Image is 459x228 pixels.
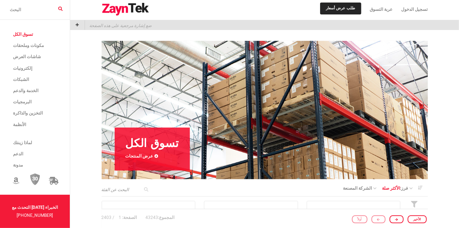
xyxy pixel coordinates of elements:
span: لماذا زينتك [13,140,32,145]
input: البحث عن الفئة [102,186,151,193]
span: الدعم [13,151,23,156]
a: الشركة المصنعة [343,186,377,191]
span: مدونة [13,163,23,168]
span: 1 [119,215,122,220]
p: ضع إشارة مرجعية على هذه الصفحة [85,20,152,30]
a: تنازلي [413,184,428,192]
span: التخزين والذاكرة [13,111,43,116]
a: الأخير [408,216,427,224]
a: عرض المنتجات [126,153,158,160]
span: تسوق الكل [13,32,33,37]
a: فرز: [382,185,413,192]
img: شعار [102,3,149,16]
span: إلكترونيات [13,66,32,71]
span: الخدمة والدعم [13,88,38,93]
strong: الصفحة: [123,215,137,220]
a: عربة التسوق [366,2,397,17]
span: مكونات وملحقات [13,43,44,48]
span: الأكثر صلة [382,186,400,191]
a: تسجيل الدخول [397,2,428,17]
a: [PHONE_NUMBER] [17,213,53,218]
p: / 2403 [102,209,141,226]
p: 43243 [141,209,179,226]
a: طلب عرض أسعار [320,3,361,14]
strong: التحدث مع [DATE] الخبراء [12,205,58,210]
img: سياسة إرجاع 30 يوم [30,173,40,186]
span: شاشات العرض [13,54,41,59]
h1: تسوق الكل [126,138,179,149]
span: عربة التسوق [370,7,393,12]
span: الأنظمة [13,122,26,127]
span: البرمجيات [13,99,31,104]
span: الشبكات [13,77,29,82]
strong: المجموع: [158,215,175,220]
